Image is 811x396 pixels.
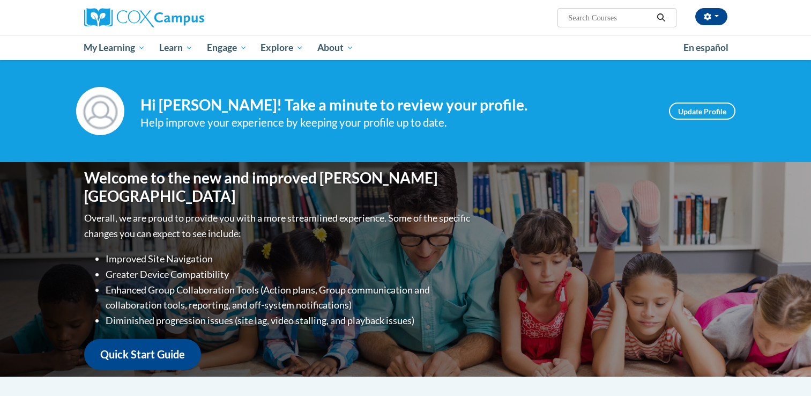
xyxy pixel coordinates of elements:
span: My Learning [84,41,145,54]
img: Profile Image [76,87,124,135]
a: Learn [152,35,200,60]
span: Explore [261,41,303,54]
a: Engage [200,35,254,60]
input: Search Courses [567,11,653,24]
button: Account Settings [695,8,727,25]
a: About [310,35,361,60]
a: Cox Campus [84,8,288,27]
p: Overall, we are proud to provide you with a more streamlined experience. Some of the specific cha... [84,210,473,241]
a: Explore [254,35,310,60]
button: Search [653,11,669,24]
a: My Learning [77,35,153,60]
li: Enhanced Group Collaboration Tools (Action plans, Group communication and collaboration tools, re... [106,282,473,313]
span: Learn [159,41,193,54]
a: Update Profile [669,102,735,120]
h1: Welcome to the new and improved [PERSON_NAME][GEOGRAPHIC_DATA] [84,169,473,205]
span: Engage [207,41,247,54]
span: About [317,41,354,54]
a: En español [676,36,735,59]
div: Help improve your experience by keeping your profile up to date. [140,114,653,131]
li: Diminished progression issues (site lag, video stalling, and playback issues) [106,313,473,328]
h4: Hi [PERSON_NAME]! Take a minute to review your profile. [140,96,653,114]
div: Main menu [68,35,743,60]
li: Greater Device Compatibility [106,267,473,282]
img: Cox Campus [84,8,204,27]
a: Quick Start Guide [84,339,201,370]
span: En español [683,42,728,53]
li: Improved Site Navigation [106,251,473,267]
